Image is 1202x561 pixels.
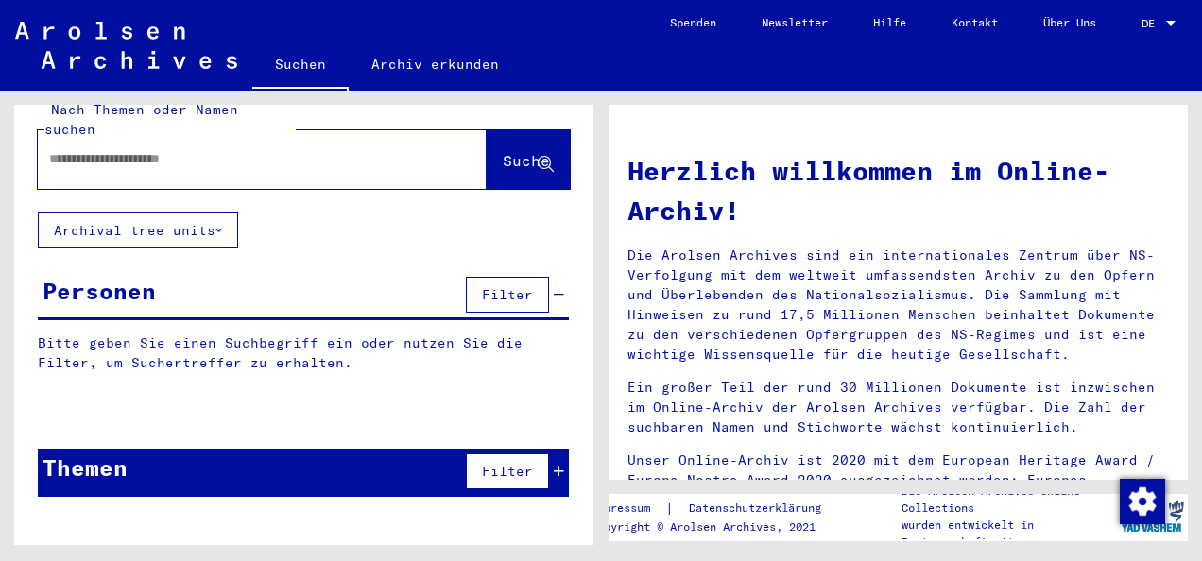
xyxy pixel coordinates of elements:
span: DE [1142,17,1162,30]
button: Filter [466,277,549,313]
p: Copyright © Arolsen Archives, 2021 [591,518,844,535]
button: Suche [487,130,570,189]
a: Archiv erkunden [349,42,522,87]
p: Unser Online-Archiv ist 2020 mit dem European Heritage Award / Europa Nostra Award 2020 ausgezeic... [627,450,1169,510]
img: Arolsen_neg.svg [15,22,237,69]
h1: Herzlich willkommen im Online-Archiv! [627,151,1169,230]
img: yv_logo.png [1117,493,1188,540]
p: Die Arolsen Archives sind ein internationales Zentrum über NS-Verfolgung mit dem weltweit umfasse... [627,246,1169,365]
img: Zustimmung ändern [1120,479,1165,524]
p: Bitte geben Sie einen Suchbegriff ein oder nutzen Sie die Filter, um Suchertreffer zu erhalten. [38,333,569,373]
a: Datenschutzerklärung [674,499,844,518]
p: Die Arolsen Archives Online-Collections [901,483,1115,517]
p: wurden entwickelt in Partnerschaft mit [901,517,1115,551]
span: Filter [482,463,533,480]
span: Suche [503,151,550,170]
p: Ein großer Teil der rund 30 Millionen Dokumente ist inzwischen im Online-Archiv der Arolsen Archi... [627,378,1169,437]
button: Archival tree units [38,212,238,248]
a: Impressum [591,499,665,518]
a: Suchen [252,42,349,91]
div: | [591,499,844,518]
div: Themen [43,450,128,484]
button: Filter [466,453,549,489]
div: Personen [43,274,156,308]
div: Zustimmung ändern [1119,478,1164,523]
span: Filter [482,286,533,303]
